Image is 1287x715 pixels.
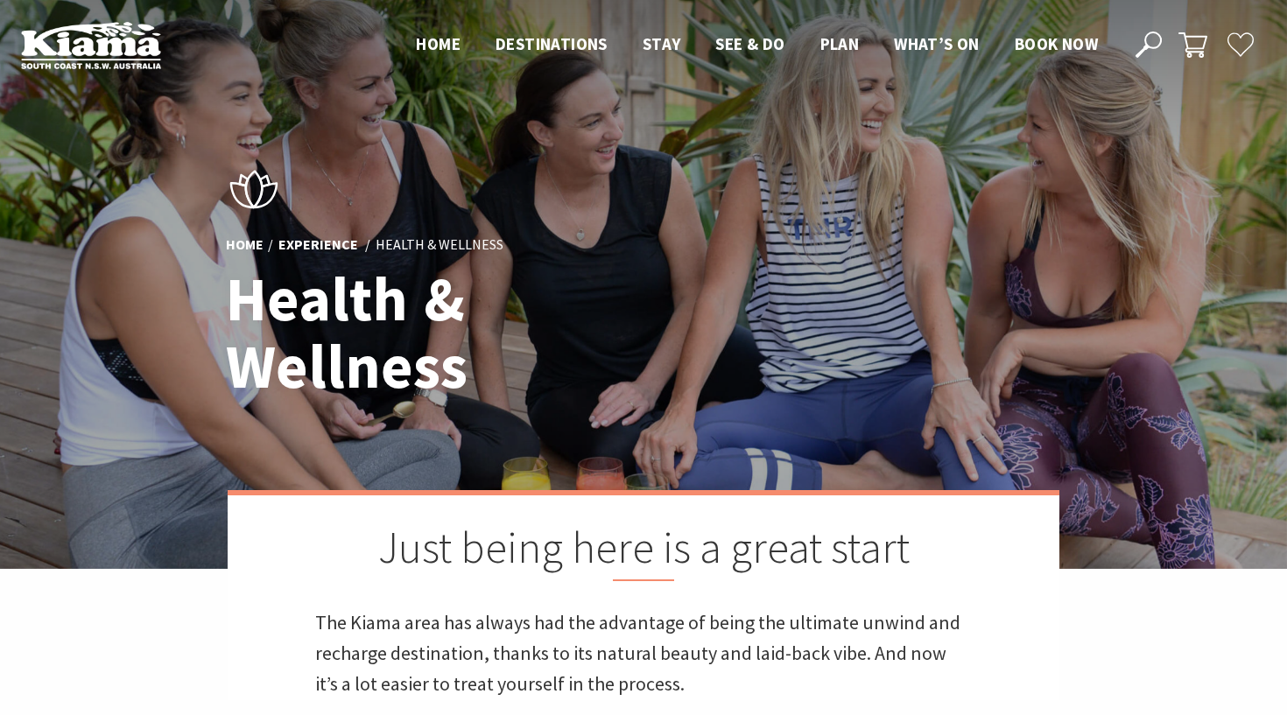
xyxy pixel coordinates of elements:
[398,31,1115,60] nav: Main Menu
[315,607,972,700] p: The Kiama area has always had the advantage of being the ultimate unwind and recharge destination...
[894,33,980,54] span: What’s On
[226,266,721,401] h1: Health & Wellness
[416,33,461,54] span: Home
[376,235,503,257] li: Health & Wellness
[315,522,972,581] h2: Just being here is a great start
[1015,33,1098,54] span: Book now
[715,33,784,54] span: See & Do
[21,21,161,69] img: Kiama Logo
[820,33,860,54] span: Plan
[496,33,608,54] span: Destinations
[643,33,681,54] span: Stay
[278,236,358,256] a: Experience
[226,236,264,256] a: Home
